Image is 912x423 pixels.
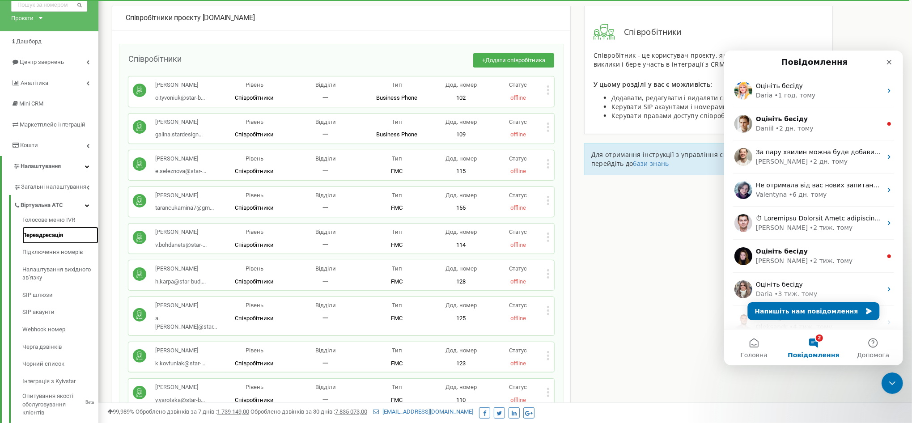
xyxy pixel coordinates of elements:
[155,81,205,89] p: [PERSON_NAME]
[246,81,263,88] span: Рівень
[155,131,203,138] span: galina.stardesign...
[315,302,336,309] span: Відділи
[51,239,93,248] div: • 3 тиж. тому
[32,206,84,215] div: [PERSON_NAME]
[510,241,526,248] span: offline
[21,183,86,191] span: Загальні налаштування
[594,51,800,68] span: Співробітник - це користувач проєкту, який здійснює і приймає виклики і бере участь в інтеграції ...
[323,397,329,403] span: 一
[32,272,64,281] div: Oleksandr
[510,168,526,174] span: offline
[246,192,263,199] span: Рівень
[22,216,98,227] a: Голосове меню IVR
[155,204,214,211] span: tarancukamina7@gm...
[32,98,219,105] span: За пару хвилин можна буде добавити, оновіть сторінку)
[445,302,477,309] span: Дод. номер
[433,167,489,176] p: 115
[433,94,489,102] p: 102
[392,347,402,354] span: Тип
[155,191,214,200] p: [PERSON_NAME]
[32,173,84,182] div: [PERSON_NAME]
[246,228,263,235] span: Рівень
[32,106,84,116] div: [PERSON_NAME]
[22,321,98,338] a: Webhook номер
[155,383,205,392] p: [PERSON_NAME]
[724,51,903,365] iframe: Intercom live chat
[445,118,477,125] span: Дод. номер
[22,390,98,417] a: Опитування якості обслуговування клієнтівBeta
[391,241,403,248] span: FMC
[155,241,207,248] span: v.bohdanets@star-...
[611,102,804,111] span: Керувати SIP акаунтами і номерами кожного співробітника;
[22,304,98,321] a: SIP акаунти
[392,265,402,272] span: Тип
[13,177,98,195] a: Загальні налаштування
[246,384,263,390] span: Рівень
[323,204,329,211] span: 一
[10,197,28,215] img: Profile image for Yeva
[2,156,98,177] a: Налаштування
[509,384,527,390] span: Статус
[20,142,38,148] span: Кошти
[510,360,526,367] span: offline
[155,360,205,367] span: k.kovtuniak@star-...
[315,347,336,354] span: Відділи
[19,100,43,107] span: Mini CRM
[392,118,402,125] span: Тип
[13,195,98,213] a: Віртуальна АТС
[509,155,527,162] span: Статус
[16,301,43,308] span: Головна
[373,408,473,415] a: [EMAIL_ADDRESS][DOMAIN_NAME]
[510,94,526,101] span: offline
[510,131,526,138] span: offline
[22,355,98,373] a: Чорний список
[10,164,28,182] img: Profile image for Eugene
[250,408,367,415] span: Оброблено дзвінків за 30 днів :
[65,272,108,281] div: • 4 тиж. тому
[155,118,203,127] p: [PERSON_NAME]
[22,244,98,261] a: Підключення номерів
[633,159,669,168] a: бази знань
[433,360,489,368] p: 123
[59,279,119,315] button: Повідомлення
[433,314,489,323] p: 125
[391,278,403,285] span: FMC
[22,261,98,287] a: Налаштування вихідного зв’язку
[391,360,403,367] span: FMC
[433,204,489,212] p: 155
[155,228,207,237] p: [PERSON_NAME]
[22,227,98,244] a: Переадресація
[128,54,182,63] span: Співробітники
[392,228,402,235] span: Тип
[376,94,417,101] span: Business Phone
[323,241,329,248] span: 一
[315,81,336,88] span: Відділи
[509,118,527,125] span: Статус
[445,155,477,162] span: Дод. номер
[85,206,128,215] div: • 2 тиж. тому
[235,94,274,101] span: Співробітники
[10,263,28,281] img: Profile image for Oleksandr
[21,80,48,86] span: Аналiтика
[217,408,249,415] u: 1 739 149,00
[20,59,64,65] span: Центр звернень
[323,168,329,174] span: 一
[22,338,98,356] a: Черга дзвінків
[235,204,274,211] span: Співробітники
[445,192,477,199] span: Дод. номер
[615,26,682,38] span: Співробітники
[315,192,336,199] span: Відділи
[510,397,526,403] span: offline
[611,93,796,102] span: Додавати, редагувати і видаляти співробітників проєкту;
[32,140,63,149] div: Valentyna
[473,53,554,68] button: +Додати співробітника
[11,14,34,22] div: Проєкти
[235,241,274,248] span: Співробітники
[323,131,329,138] span: 一
[22,373,98,390] a: Інтеграція з Kyivstar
